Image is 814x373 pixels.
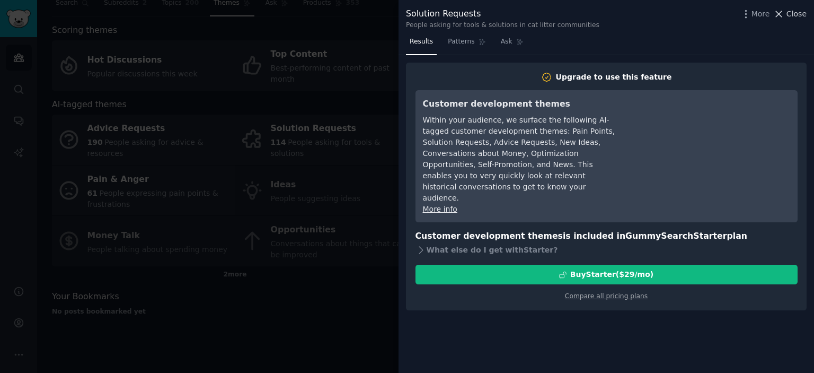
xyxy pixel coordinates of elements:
a: Results [406,33,437,55]
a: Patterns [444,33,489,55]
button: Close [773,8,807,20]
iframe: YouTube video player [631,98,790,177]
div: Upgrade to use this feature [556,72,672,83]
div: What else do I get with Starter ? [415,242,798,257]
span: Results [410,37,433,47]
div: People asking for tools & solutions in cat litter communities [406,21,599,30]
span: GummySearch Starter [625,231,727,241]
h3: Customer development themes is included in plan [415,230,798,243]
a: Compare all pricing plans [565,292,648,300]
span: Ask [501,37,512,47]
h3: Customer development themes [423,98,616,111]
span: Patterns [448,37,474,47]
div: Within your audience, we surface the following AI-tagged customer development themes: Pain Points... [423,115,616,204]
a: More info [423,205,457,213]
a: Ask [497,33,527,55]
span: More [751,8,770,20]
div: Solution Requests [406,7,599,21]
button: More [740,8,770,20]
button: BuyStarter($29/mo) [415,265,798,284]
span: Close [786,8,807,20]
div: Buy Starter ($ 29 /mo ) [570,269,653,280]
